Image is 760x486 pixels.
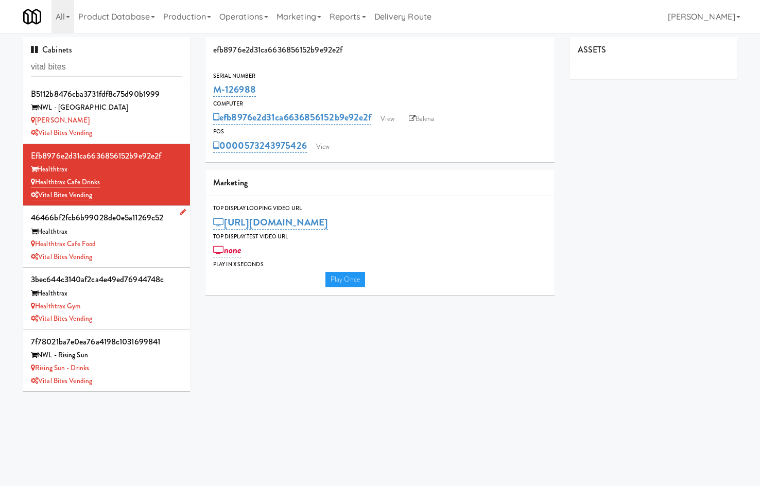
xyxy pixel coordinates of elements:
li: b5112b8476cba3731fdf8c75d90b1999NWL - [GEOGRAPHIC_DATA] [PERSON_NAME]Vital Bites Vending [23,82,190,144]
a: Healthtrax Gym [31,301,81,311]
a: [PERSON_NAME] [31,115,90,125]
a: Rising Sun - Drinks [31,363,89,373]
a: Healthtrax Cafe Food [31,239,96,249]
div: Healthtrax [31,163,182,176]
li: 3bec644c3140af2ca4e49ed76944748cHealthtrax Healthtrax GymVital Bites Vending [23,268,190,329]
a: Vital Bites Vending [31,376,92,386]
div: b5112b8476cba3731fdf8c75d90b1999 [31,86,182,102]
li: 7f78021ba7e0ea76a4198c1031699841NWL - Rising Sun Rising Sun - DrinksVital Bites Vending [23,330,190,392]
div: Play in X seconds [213,259,547,270]
a: efb8976e2d31ca6636856152b9e92e2f [213,110,371,125]
div: POS [213,127,547,137]
a: View [311,139,335,154]
span: Marketing [213,177,248,188]
div: Top Display Test Video Url [213,232,547,242]
span: ASSETS [578,44,607,56]
div: 3bec644c3140af2ca4e49ed76944748c [31,272,182,287]
a: Balena [404,111,440,127]
div: Healthtrax [31,287,182,300]
a: Vital Bites Vending [31,128,92,137]
div: Serial Number [213,71,547,81]
a: [URL][DOMAIN_NAME] [213,215,328,230]
a: M-126988 [213,82,256,97]
a: View [375,111,399,127]
li: efb8976e2d31ca6636856152b9e92e2fHealthtrax Healthtrax Cafe DrinksVital Bites Vending [23,144,190,206]
div: 7f78021ba7e0ea76a4198c1031699841 [31,334,182,350]
a: Play Once [325,272,365,287]
div: efb8976e2d31ca6636856152b9e92e2f [205,37,555,63]
div: Computer [213,99,547,109]
a: Vital Bites Vending [31,252,92,262]
div: efb8976e2d31ca6636856152b9e92e2f [31,148,182,164]
a: none [213,243,241,257]
span: Cabinets [31,44,72,56]
div: 46466bf2fcb6b99028de0e5a11269c52 [31,210,182,225]
div: Healthtrax [31,225,182,238]
a: Healthtrax Cafe Drinks [31,177,100,187]
div: Top Display Looping Video Url [213,203,547,214]
div: NWL - [GEOGRAPHIC_DATA] [31,101,182,114]
a: Vital Bites Vending [31,314,92,323]
a: 0000573243975426 [213,138,307,153]
li: 46466bf2fcb6b99028de0e5a11269c52Healthtrax Healthtrax Cafe FoodVital Bites Vending [23,206,190,268]
input: Search cabinets [31,58,182,77]
div: NWL - Rising Sun [31,349,182,362]
a: Vital Bites Vending [31,190,92,200]
img: Micromart [23,8,41,26]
